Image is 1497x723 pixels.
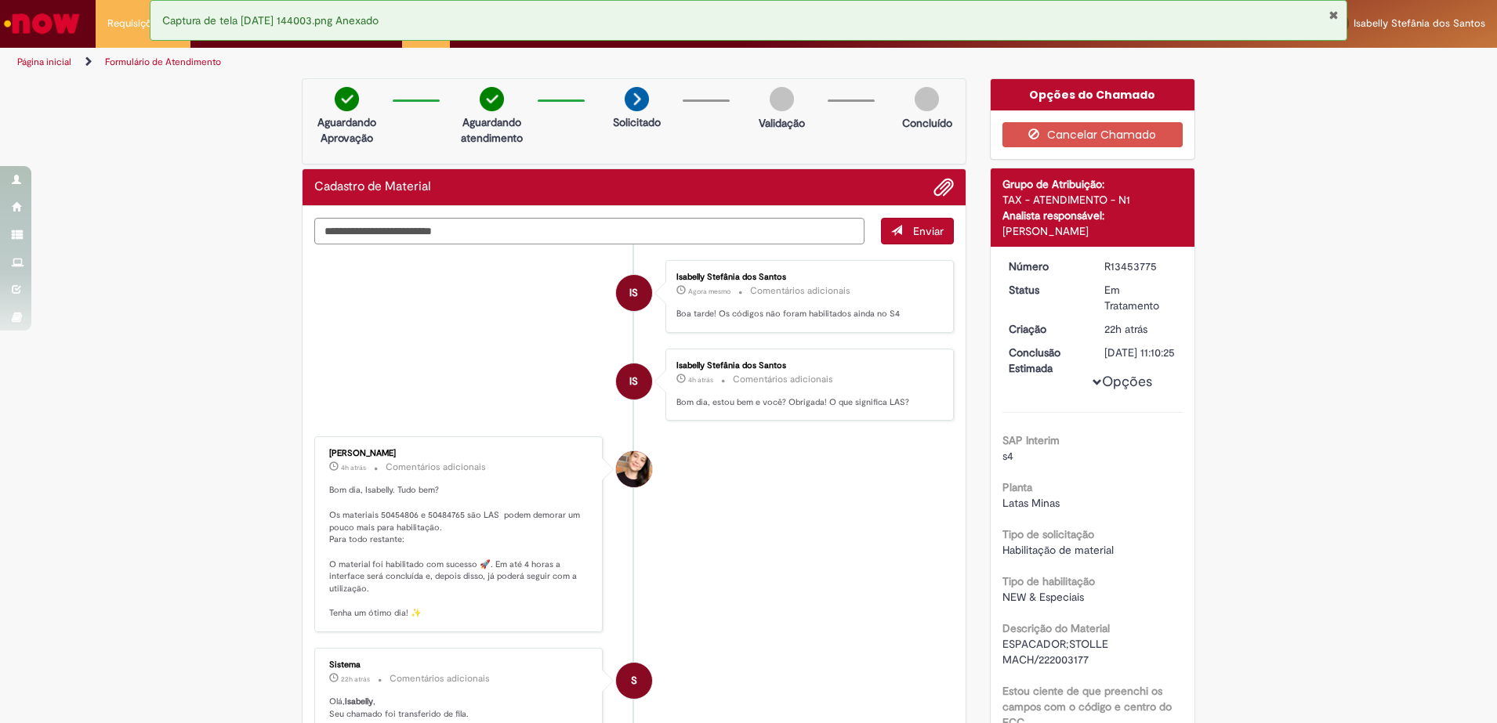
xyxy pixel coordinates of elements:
ul: Trilhas de página [12,48,986,77]
span: Habilitação de material [1002,543,1114,557]
time: 27/08/2025 16:59:58 [1104,322,1147,336]
h2: Cadastro de Material Histórico de tíquete [314,180,431,194]
div: [PERSON_NAME] [1002,223,1183,239]
button: Enviar [881,218,954,244]
dt: Conclusão Estimada [997,345,1093,376]
span: 4h atrás [688,375,713,385]
span: 22h atrás [1104,322,1147,336]
span: Enviar [913,224,944,238]
div: System [616,663,652,699]
div: Isabelly Stefânia dos Santos [616,363,652,399]
p: Aguardando atendimento [454,114,530,146]
img: check-circle-green.png [480,87,504,111]
div: R13453775 [1104,258,1177,274]
span: 4h atrás [341,463,366,472]
p: Validação [759,115,805,131]
span: Captura de tela [DATE] 144003.png Anexado [162,13,379,27]
span: Isabelly Stefânia dos Santos [1354,16,1485,30]
div: Isabelly Stefânia dos Santos [676,361,937,371]
textarea: Digite sua mensagem aqui... [314,218,864,244]
b: Planta [1002,480,1032,494]
button: Adicionar anexos [933,177,954,197]
span: S [631,662,637,700]
div: Isabelly Stefânia dos Santos [616,275,652,311]
dt: Criação [997,321,1093,337]
div: Isabelly Stefânia dos Santos [676,273,937,282]
b: SAP Interim [1002,433,1060,447]
time: 27/08/2025 17:00:16 [341,674,370,684]
span: Agora mesmo [688,287,730,296]
small: Comentários adicionais [390,672,490,685]
div: Grupo de Atribuição: [1002,176,1183,192]
small: Comentários adicionais [386,461,486,474]
span: 22h atrás [341,674,370,684]
button: Cancelar Chamado [1002,122,1183,147]
dt: Status [997,282,1093,298]
a: Página inicial [17,56,71,68]
dt: Número [997,258,1093,274]
div: [PERSON_NAME] [329,449,590,458]
span: s4 [1002,449,1013,463]
small: Comentários adicionais [733,373,833,386]
button: Fechar Notificação [1328,9,1339,21]
div: Sistema [329,660,590,670]
div: 27/08/2025 16:59:58 [1104,321,1177,337]
small: Comentários adicionais [750,284,850,298]
b: Descrição do Material [1002,621,1110,635]
time: 28/08/2025 14:40:18 [688,287,730,296]
div: [DATE] 11:10:25 [1104,345,1177,360]
span: IS [629,363,638,400]
img: arrow-next.png [625,87,649,111]
img: check-circle-green.png [335,87,359,111]
a: Formulário de Atendimento [105,56,221,68]
div: Opções do Chamado [991,79,1195,110]
span: IS [629,274,638,312]
img: ServiceNow [2,8,82,39]
span: NEW & Especiais [1002,590,1084,604]
b: Isabelly [345,696,373,707]
span: Requisições [107,16,162,31]
span: ESPACADOR;STOLLE MACH/222003177 [1002,637,1111,667]
span: Latas Minas [1002,496,1060,510]
div: TAX - ATENDIMENTO - N1 [1002,192,1183,208]
p: Aguardando Aprovação [309,114,385,146]
div: Em Tratamento [1104,282,1177,313]
div: Analista responsável: [1002,208,1183,223]
p: Bom dia, Isabelly. Tudo bem? Os materiais 50454806 e 50484765 são LAS podem demorar um pouco mais... [329,484,590,620]
p: Solicitado [613,114,661,130]
time: 28/08/2025 10:27:32 [341,463,366,472]
p: Boa tarde! Os códigos não foram habilitados ainda no S4 [676,308,937,320]
b: Tipo de habilitação [1002,574,1095,588]
p: Concluído [902,115,952,131]
img: img-circle-grey.png [770,87,794,111]
div: Sabrina De Vasconcelos [616,451,652,487]
img: img-circle-grey.png [915,87,939,111]
b: Tipo de solicitação [1002,527,1094,541]
p: Bom dia, estou bem e você? Obrigada! O que significa LAS? [676,396,937,409]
